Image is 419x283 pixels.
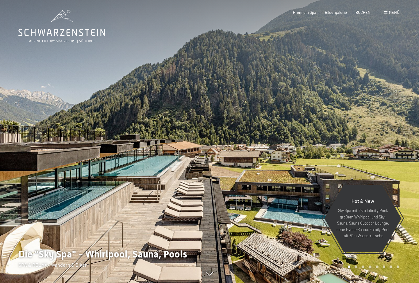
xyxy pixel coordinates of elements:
[324,185,402,252] a: Hot & New Sky Spa mit 23m Infinity Pool, großem Whirlpool und Sky-Sauna, Sauna Outdoor Lounge, ne...
[346,265,399,268] div: Carousel Pagination
[362,265,364,268] div: Carousel Page 3
[352,198,374,204] span: Hot & New
[293,10,316,15] a: Premium Spa
[355,265,357,268] div: Carousel Page 2
[383,265,386,268] div: Carousel Page 6
[356,10,371,15] a: BUCHEN
[336,207,390,239] p: Sky Spa mit 23m Infinity Pool, großem Whirlpool und Sky-Sauna, Sauna Outdoor Lounge, neue Event-S...
[348,265,351,268] div: Carousel Page 1 (Current Slide)
[397,265,399,268] div: Carousel Page 8
[325,10,347,15] a: Bildergalerie
[389,10,399,15] span: Menü
[369,265,371,268] div: Carousel Page 4
[390,265,392,268] div: Carousel Page 7
[376,265,379,268] div: Carousel Page 5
